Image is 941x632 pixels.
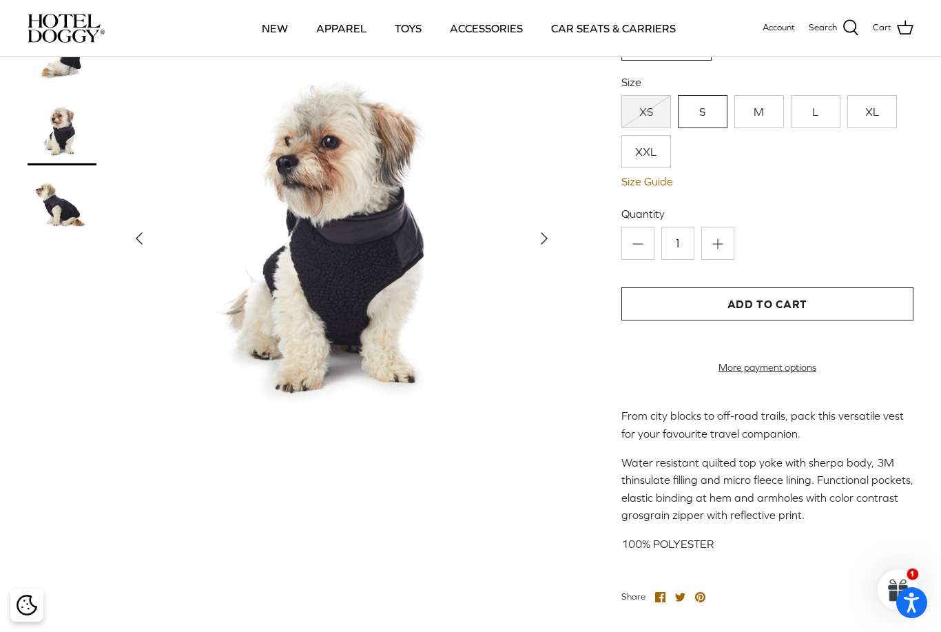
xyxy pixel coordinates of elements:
[304,5,379,52] a: APPAREL
[10,589,43,622] div: Cookie policy
[437,5,535,52] a: ACCESSORIES
[621,135,671,168] a: XXL
[791,95,840,128] a: L
[249,5,300,52] a: NEW
[847,95,897,128] a: XL
[17,595,37,615] img: Cookie policy
[529,223,559,254] button: Next
[621,74,913,90] label: Size
[621,206,913,221] label: Quantity
[763,22,795,32] span: Account
[621,407,913,442] p: From city blocks to off-road trails, pack this versatile vest for your favourite travel companion.
[621,454,913,524] p: Water resistant quilted top yoke with sherpa body, 3M thinsulate filling and micro fleece lining....
[382,5,434,52] a: TOYS
[539,5,688,52] a: CAR SEATS & CARRIERS
[873,19,913,37] a: Cart
[621,591,645,602] span: Share
[621,536,913,553] p: 100% POLYESTER
[621,95,671,128] a: XS
[873,21,891,35] span: Cart
[28,14,105,43] img: hoteldoggycom
[14,593,39,618] button: Cookie policy
[621,175,913,188] a: Size Guide
[621,362,913,374] a: More payment options
[763,21,795,35] a: Account
[809,21,837,35] span: Search
[734,95,784,128] a: M
[809,19,859,37] a: Search
[205,5,732,52] div: Primary navigation
[621,287,913,320] button: Add to Cart
[661,227,694,260] input: Quantity
[678,95,727,128] a: S
[124,223,154,254] button: Previous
